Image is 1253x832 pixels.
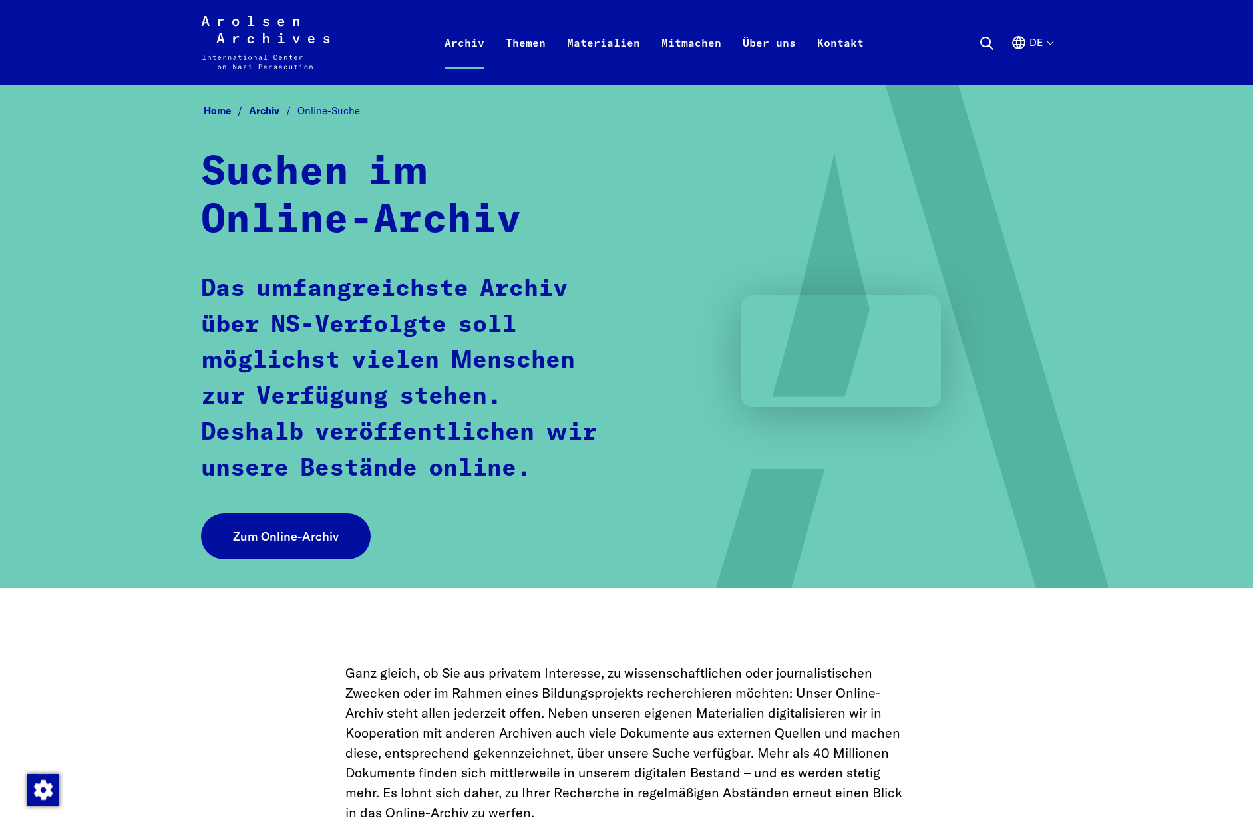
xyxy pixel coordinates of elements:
a: Mitmachen [651,32,732,85]
img: Zustimmung ändern [27,774,59,806]
a: Materialien [556,32,651,85]
a: Kontakt [806,32,874,85]
a: Archiv [249,104,297,117]
p: Ganz gleich, ob Sie aus privatem Interesse, zu wissenschaftlichen oder journalistischen Zwecken o... [345,663,908,823]
span: Zum Online-Archiv [233,527,339,545]
nav: Primär [434,16,874,69]
strong: Suchen im Online-Archiv [201,153,521,241]
a: Zum Online-Archiv [201,513,371,559]
span: Online-Suche [297,104,360,117]
p: Das umfangreichste Archiv über NS-Verfolgte soll möglichst vielen Menschen zur Verfügung stehen. ... [201,271,604,487]
button: Deutsch, Sprachauswahl [1011,35,1053,82]
a: Home [204,104,249,117]
a: Über uns [732,32,806,85]
a: Archiv [434,32,495,85]
a: Themen [495,32,556,85]
nav: Breadcrumb [201,101,1053,122]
